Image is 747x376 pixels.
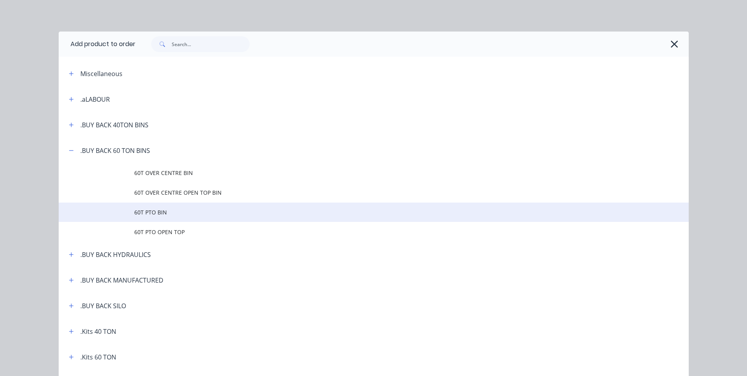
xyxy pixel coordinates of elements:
[134,208,578,216] span: 60T PTO BIN
[134,228,578,236] span: 60T PTO OPEN TOP
[59,32,135,57] div: Add product to order
[80,327,116,336] div: .Kits 40 TON
[80,95,110,104] div: .aLABOUR
[80,146,150,155] div: .BUY BACK 60 TON BINS
[80,352,116,362] div: .Kits 60 TON
[80,301,126,311] div: .BUY BACK SILO
[134,188,578,197] span: 60T OVER CENTRE OPEN TOP BIN
[172,36,250,52] input: Search...
[134,169,578,177] span: 60T OVER CENTRE BIN
[80,275,163,285] div: .BUY BACK MANUFACTURED
[80,120,148,130] div: .BUY BACK 40TON BINS
[80,69,122,78] div: Miscellaneous
[80,250,151,259] div: .BUY BACK HYDRAULICS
